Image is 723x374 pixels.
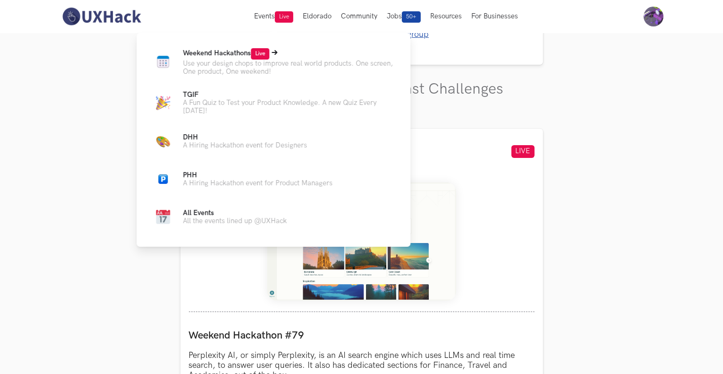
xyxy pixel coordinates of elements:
[183,91,198,99] span: TGIF
[158,174,168,184] img: Parking
[156,55,170,69] img: Calendar new
[183,179,332,187] p: A Hiring Hackathon event for Product Managers
[183,141,307,149] p: A Hiring Hackathon event for Designers
[152,48,395,76] a: Calendar newWeekend HackathonsLiveUse your design chops to improve real world products. One scree...
[402,11,421,23] span: 50+
[183,209,214,217] span: All Events
[152,168,395,191] a: ParkingPHHA Hiring Hackathon event for Product Managers
[152,130,395,153] a: Color PaletteDHHA Hiring Hackathon event for Designers
[183,49,269,57] span: Weekend Hackathons
[275,11,293,23] span: Live
[60,7,144,26] img: UXHack-logo.png
[183,133,198,141] span: DHH
[183,60,395,76] p: Use your design chops to improve real world products. One screen, One product, One weekend!
[183,171,197,179] span: PHH
[152,91,395,115] a: Party capTGIFA Fun Quiz to Test your Product Knowledge. A new Quiz Every [DATE]!
[156,134,170,148] img: Color Palette
[644,7,663,26] img: Your profile pic
[183,99,395,115] p: A Fun Quiz to Test your Product Knowledge. A new Quiz Every [DATE]!
[511,145,535,158] span: LIVE
[189,329,535,342] label: Weekend Hackathon #79
[183,217,287,225] p: All the events lined up @UXHack
[152,206,395,228] a: CalendarAll EventsAll the events lined up @UXHack
[156,96,170,110] img: Party cap
[396,80,503,98] a: Past Challenges
[156,210,170,224] img: Calendar
[251,48,269,60] span: Live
